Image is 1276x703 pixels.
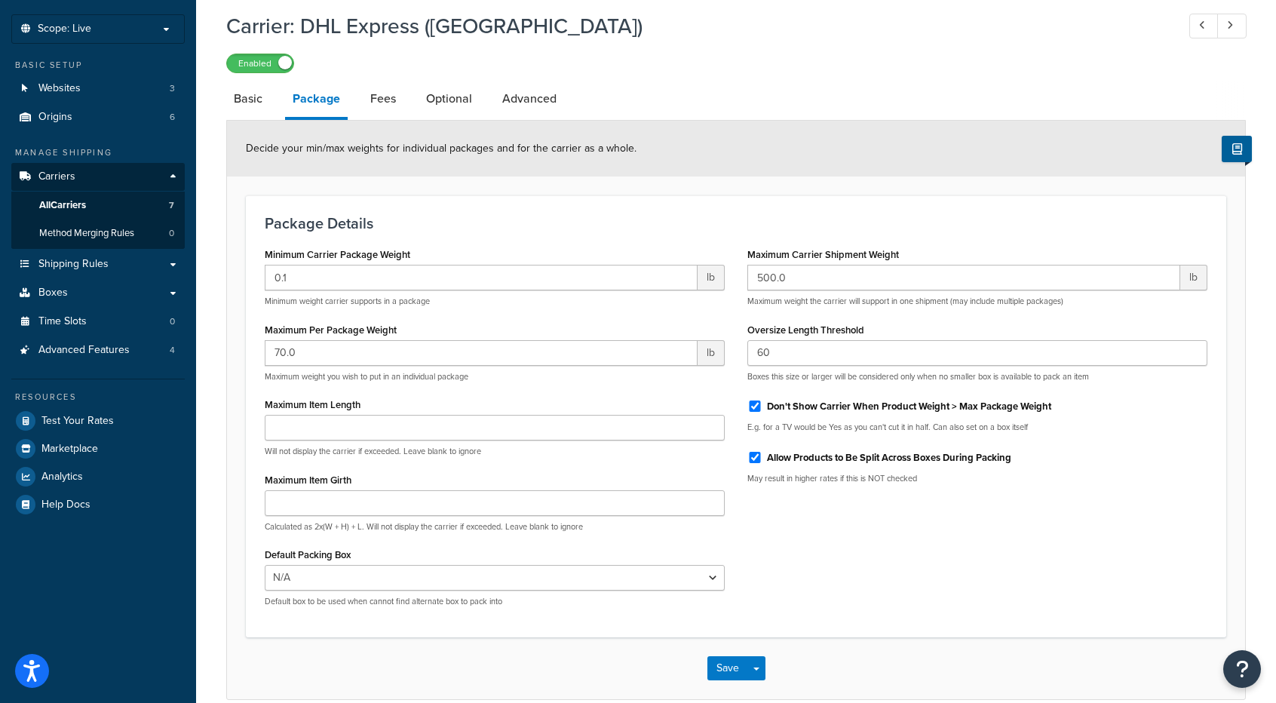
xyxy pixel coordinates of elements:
[363,81,403,117] a: Fees
[747,371,1207,382] p: Boxes this size or larger will be considered only when no smaller box is available to pack an item
[41,415,114,428] span: Test Your Rates
[11,336,185,364] li: Advanced Features
[11,146,185,159] div: Manage Shipping
[41,499,90,511] span: Help Docs
[265,215,1207,232] h3: Package Details
[39,227,134,240] span: Method Merging Rules
[707,656,748,680] button: Save
[226,81,270,117] a: Basic
[11,336,185,364] a: Advanced Features4
[265,399,360,410] label: Maximum Item Length
[265,296,725,307] p: Minimum weight carrier supports in a package
[767,400,1051,413] label: Don't Show Carrier When Product Weight > Max Package Weight
[495,81,564,117] a: Advanced
[11,250,185,278] a: Shipping Rules
[1222,136,1252,162] button: Show Help Docs
[11,163,185,249] li: Carriers
[38,82,81,95] span: Websites
[41,443,98,456] span: Marketplace
[11,75,185,103] a: Websites3
[11,463,185,490] a: Analytics
[38,315,87,328] span: Time Slots
[747,324,864,336] label: Oversize Length Threshold
[265,324,397,336] label: Maximum Per Package Weight
[1180,265,1207,290] span: lb
[170,315,175,328] span: 0
[11,308,185,336] a: Time Slots0
[38,111,72,124] span: Origins
[41,471,83,484] span: Analytics
[170,344,175,357] span: 4
[1189,14,1219,38] a: Previous Record
[38,258,109,271] span: Shipping Rules
[698,340,725,366] span: lb
[265,446,725,457] p: Will not display the carrier if exceeded. Leave blank to ignore
[285,81,348,120] a: Package
[265,596,725,607] p: Default box to be used when cannot find alternate box to pack into
[39,199,86,212] span: All Carriers
[11,75,185,103] li: Websites
[227,54,293,72] label: Enabled
[246,140,636,156] span: Decide your min/max weights for individual packages and for the carrier as a whole.
[747,473,1207,484] p: May result in higher rates if this is NOT checked
[170,82,175,95] span: 3
[11,192,185,219] a: AllCarriers7
[11,103,185,131] li: Origins
[265,521,725,533] p: Calculated as 2x(W + H) + L. Will not display the carrier if exceeded. Leave blank to ignore
[1223,650,1261,688] button: Open Resource Center
[11,163,185,191] a: Carriers
[11,59,185,72] div: Basic Setup
[747,249,899,260] label: Maximum Carrier Shipment Weight
[11,435,185,462] a: Marketplace
[169,199,174,212] span: 7
[11,391,185,404] div: Resources
[11,103,185,131] a: Origins6
[226,11,1161,41] h1: Carrier: DHL Express ([GEOGRAPHIC_DATA])
[38,287,68,299] span: Boxes
[38,344,130,357] span: Advanced Features
[747,422,1207,433] p: E.g. for a TV would be Yes as you can't cut it in half. Can also set on a box itself
[419,81,480,117] a: Optional
[38,170,75,183] span: Carriers
[11,219,185,247] li: Method Merging Rules
[11,219,185,247] a: Method Merging Rules0
[11,407,185,434] a: Test Your Rates
[265,249,410,260] label: Minimum Carrier Package Weight
[698,265,725,290] span: lb
[11,279,185,307] a: Boxes
[747,296,1207,307] p: Maximum weight the carrier will support in one shipment (may include multiple packages)
[170,111,175,124] span: 6
[11,491,185,518] a: Help Docs
[265,549,351,560] label: Default Packing Box
[767,451,1011,465] label: Allow Products to Be Split Across Boxes During Packing
[265,474,351,486] label: Maximum Item Girth
[169,227,174,240] span: 0
[38,23,91,35] span: Scope: Live
[1217,14,1247,38] a: Next Record
[265,371,725,382] p: Maximum weight you wish to put in an individual package
[11,308,185,336] li: Time Slots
